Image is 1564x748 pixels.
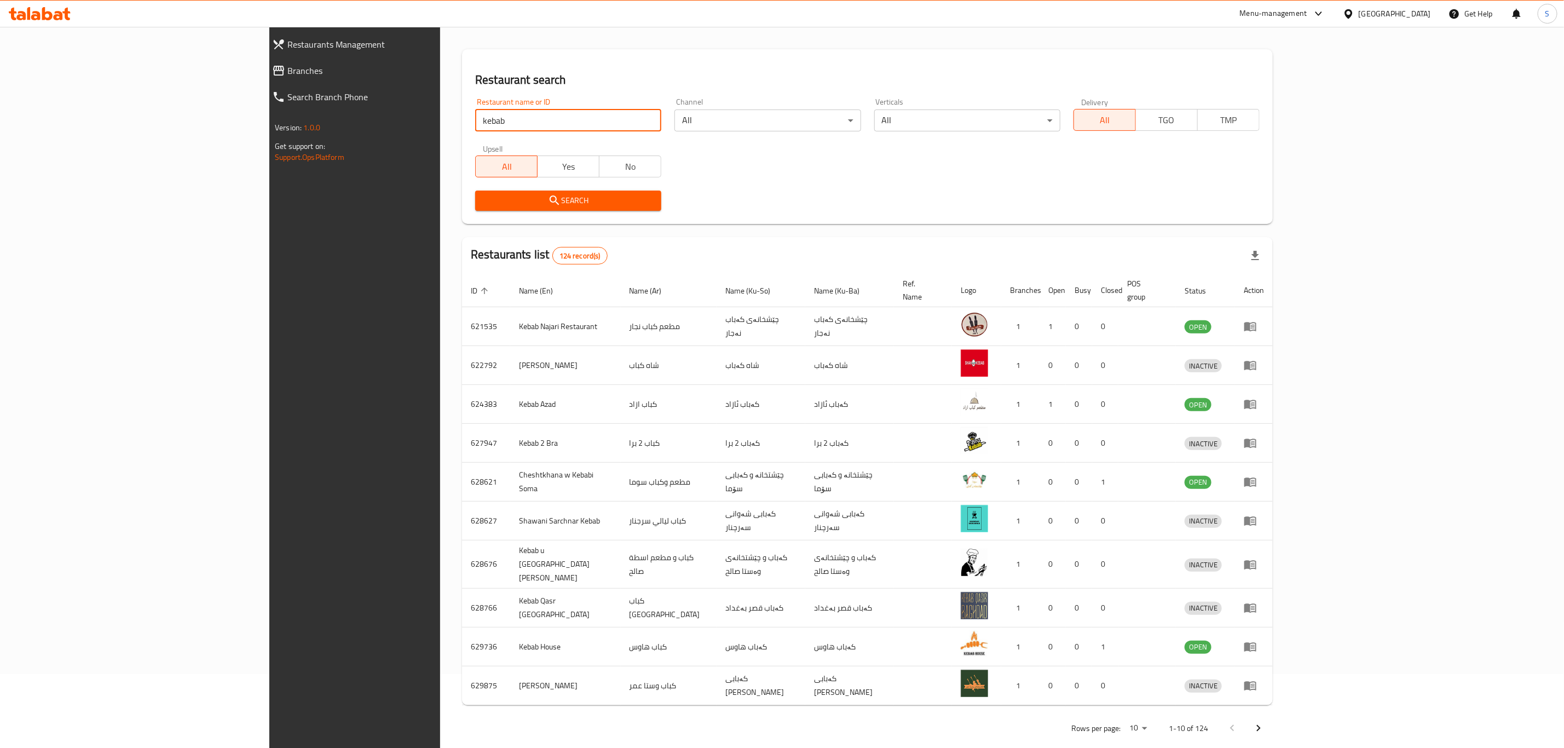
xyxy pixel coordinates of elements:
label: Upsell [483,145,503,152]
h2: Restaurants list [471,246,608,264]
td: [PERSON_NAME] [510,666,620,705]
div: Menu [1244,436,1264,450]
td: 0 [1040,540,1066,589]
img: Kebab Qasr Bagdad [961,592,988,619]
td: 0 [1066,346,1092,385]
td: کەباب قصر بەغداد [717,589,805,628]
td: 0 [1040,463,1066,502]
span: INACTIVE [1185,680,1222,692]
th: Action [1235,274,1273,307]
td: كباب ليالي سرجنار [621,502,717,540]
td: [PERSON_NAME] [510,346,620,385]
td: كەباب ئازاد [805,385,894,424]
th: Branches [1001,274,1040,307]
div: Rows per page: [1125,720,1151,737]
td: 0 [1066,666,1092,705]
td: كباب و مطعم اسطة صالح [621,540,717,589]
a: Search Branch Phone [263,84,530,110]
td: 0 [1066,589,1092,628]
span: INACTIVE [1185,515,1222,527]
span: Name (Ar) [630,284,676,297]
td: کەباب هاوس [717,628,805,666]
td: 1 [1001,589,1040,628]
td: كباب هاوس [621,628,717,666]
td: چێشتخانە و کەبابی سۆما [805,463,894,502]
span: Yes [542,159,595,175]
a: Support.OpsPlatform [275,150,344,164]
div: Menu [1244,679,1264,692]
td: كەباب 2 برا [805,424,894,463]
td: 1 [1001,540,1040,589]
div: OPEN [1185,398,1211,411]
th: Logo [952,274,1001,307]
td: چێشخانەی كەباب نەجار [805,307,894,346]
td: 0 [1092,502,1118,540]
td: كەباب 2 برا [717,424,805,463]
td: کەباب هاوس [805,628,894,666]
p: 1-10 of 124 [1169,722,1208,735]
div: OPEN [1185,476,1211,489]
td: كباب [GEOGRAPHIC_DATA] [621,589,717,628]
td: مطعم كباب نجار [621,307,717,346]
td: 0 [1092,346,1118,385]
span: Name (Ku-Ba) [814,284,874,297]
span: Restaurants Management [287,38,522,51]
span: S [1545,8,1550,20]
td: كەباب ئازاد [717,385,805,424]
td: مطعم وکباب سوما [621,463,717,502]
td: 0 [1040,424,1066,463]
img: Wasta Omer Kebab [961,670,988,697]
span: TGO [1140,112,1193,128]
img: Shah Kebab [961,349,988,377]
td: کەباب و چێشتخانەی وەستا صالح [717,540,805,589]
span: All [480,159,533,175]
td: 0 [1066,424,1092,463]
button: TMP [1197,109,1260,131]
td: 1 [1001,307,1040,346]
td: 1 [1001,424,1040,463]
img: Kebab House [961,631,988,658]
td: 0 [1040,666,1066,705]
label: Delivery [1081,98,1109,106]
td: کەباب و چێشتخانەی وەستا صالح [805,540,894,589]
h2: Restaurant search [475,72,1260,88]
td: 0 [1040,346,1066,385]
table: enhanced table [462,274,1273,705]
td: 1 [1040,307,1066,346]
div: INACTIVE [1185,437,1222,450]
td: Kebab u [GEOGRAPHIC_DATA] [PERSON_NAME] [510,540,620,589]
td: 0 [1092,540,1118,589]
div: [GEOGRAPHIC_DATA] [1359,8,1431,20]
td: 0 [1066,540,1092,589]
td: چێشخانەی كەباب نەجار [717,307,805,346]
div: Menu [1244,320,1264,333]
td: 0 [1092,424,1118,463]
div: Total records count [552,247,608,264]
input: Search for restaurant name or ID.. [475,110,661,131]
th: Closed [1092,274,1118,307]
span: Version: [275,120,302,135]
a: Restaurants Management [263,31,530,57]
div: Menu-management [1240,7,1307,20]
td: كباب وستا عمر [621,666,717,705]
th: Busy [1066,274,1092,307]
td: Kebab Azad [510,385,620,424]
td: كەبابى شەوانی سەرچنار [717,502,805,540]
button: All [475,156,538,177]
span: Ref. Name [903,277,939,303]
td: Kebab Qasr [GEOGRAPHIC_DATA] [510,589,620,628]
span: INACTIVE [1185,559,1222,571]
td: شاه کەباب [717,346,805,385]
div: All [674,110,861,131]
td: 1 [1001,666,1040,705]
span: Search [484,194,653,208]
td: Kebab 2 Bra [510,424,620,463]
td: شاه كباب [621,346,717,385]
td: 1 [1092,463,1118,502]
th: Open [1040,274,1066,307]
span: All [1078,112,1132,128]
img: Kebab Azad [961,388,988,416]
button: Next page [1245,715,1272,741]
span: OPEN [1185,641,1211,653]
